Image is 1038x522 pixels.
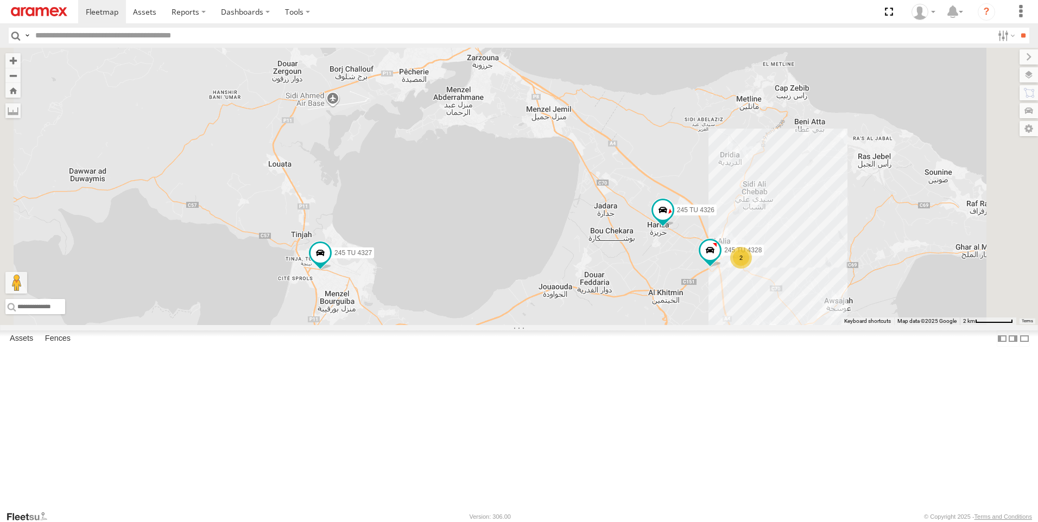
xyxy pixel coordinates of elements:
[5,68,21,83] button: Zoom out
[960,317,1016,325] button: Map Scale: 2 km per 66 pixels
[5,103,21,118] label: Measure
[6,511,56,522] a: Visit our Website
[1020,121,1038,136] label: Map Settings
[724,246,762,253] span: 245 TU 4328
[5,83,21,98] button: Zoom Home
[677,206,714,213] span: 245 TU 4326
[897,318,957,324] span: Map data ©2025 Google
[978,3,995,21] i: ?
[730,247,752,269] div: 2
[997,330,1008,346] label: Dock Summary Table to the Left
[908,4,939,20] div: MohamedHaythem Bouchagfa
[844,317,891,325] button: Keyboard shortcuts
[993,28,1017,43] label: Search Filter Options
[1008,330,1018,346] label: Dock Summary Table to the Right
[1022,319,1033,323] a: Terms (opens in new tab)
[334,249,372,257] span: 245 TU 4327
[1019,330,1030,346] label: Hide Summary Table
[11,7,67,16] img: aramex-logo.svg
[40,331,76,346] label: Fences
[4,331,39,346] label: Assets
[5,53,21,68] button: Zoom in
[23,28,31,43] label: Search Query
[470,513,511,520] div: Version: 306.00
[5,272,27,294] button: Drag Pegman onto the map to open Street View
[974,513,1032,520] a: Terms and Conditions
[963,318,975,324] span: 2 km
[924,513,1032,520] div: © Copyright 2025 -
